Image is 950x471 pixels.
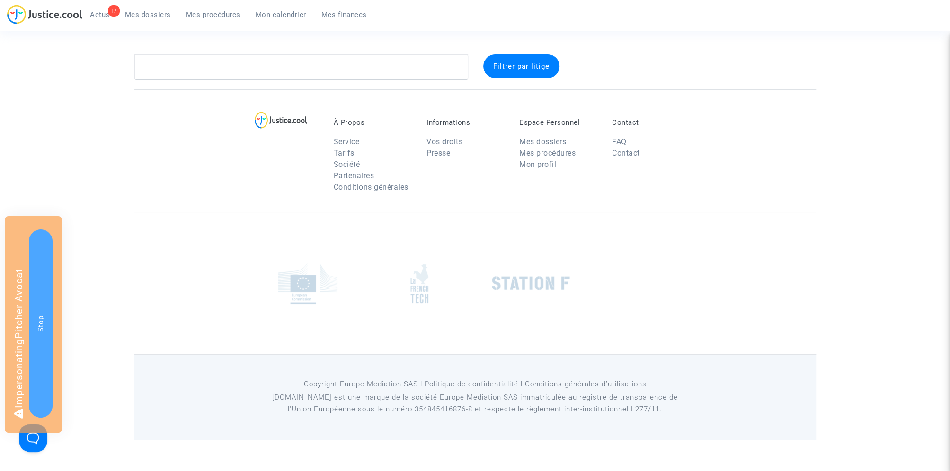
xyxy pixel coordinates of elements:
[255,112,307,129] img: logo-lg.svg
[259,392,691,415] p: [DOMAIN_NAME] est une marque de la société Europe Mediation SAS immatriculée au registre de tr...
[519,160,556,169] a: Mon profil
[612,137,627,146] a: FAQ
[426,118,505,127] p: Informations
[612,148,640,157] a: Contact
[426,137,462,146] a: Vos droits
[278,263,337,304] img: europe_commision.png
[82,8,117,22] a: 17Actus
[248,8,314,22] a: Mon calendrier
[125,10,171,19] span: Mes dossiers
[410,263,428,304] img: french_tech.png
[19,424,47,452] iframe: Help Scout Beacon - Open
[519,148,576,157] a: Mes procédures
[29,229,53,418] button: Stop
[519,118,598,127] p: Espace Personnel
[7,5,82,24] img: jc-logo.svg
[334,171,374,180] a: Partenaires
[36,315,45,331] span: Stop
[186,10,240,19] span: Mes procédures
[256,10,306,19] span: Mon calendrier
[492,276,570,290] img: stationf.png
[90,10,110,19] span: Actus
[426,148,450,157] a: Presse
[117,8,178,22] a: Mes dossiers
[178,8,248,22] a: Mes procédures
[108,5,120,17] div: 17
[493,62,550,70] span: Filtrer par litige
[5,216,62,433] div: Impersonating
[334,137,360,146] a: Service
[612,118,691,127] p: Contact
[519,137,566,146] a: Mes dossiers
[334,183,408,192] a: Conditions générales
[334,118,412,127] p: À Propos
[334,148,355,157] a: Tarifs
[259,378,691,390] p: Copyright Europe Mediation SAS l Politique de confidentialité l Conditions générales d’utilisa...
[314,8,374,22] a: Mes finances
[334,160,360,169] a: Société
[321,10,367,19] span: Mes finances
